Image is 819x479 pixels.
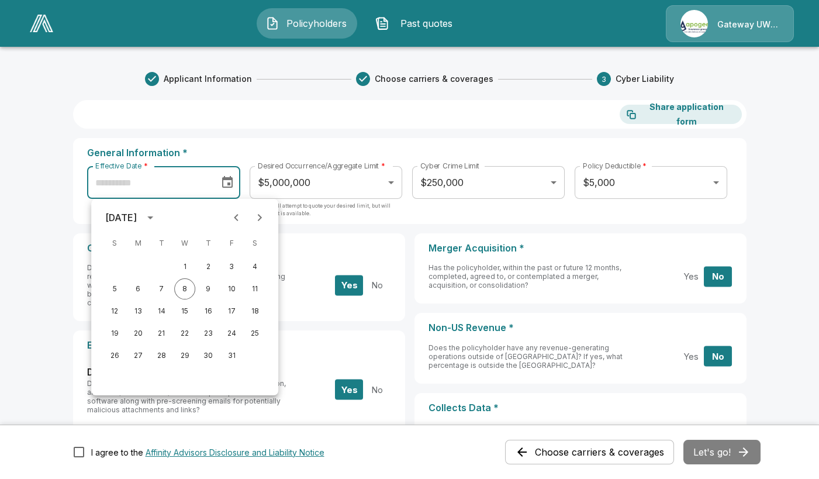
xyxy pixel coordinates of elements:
div: I agree to the [91,446,324,459]
button: 7 [151,278,172,299]
button: Share application form [620,105,742,124]
button: 5 [104,278,125,299]
span: Tuesday [151,232,172,255]
p: Collects Data * [428,402,732,413]
label: Desired Occurrence/Aggregate Limit [258,161,385,171]
button: Yes [676,266,704,287]
span: Does the policyholder collect, host, store, control, use, process, share, transmit, or have acces... [428,423,617,458]
button: 4 [244,256,265,277]
label: Cyber Crime Limit [420,161,479,171]
span: Policyholders [284,16,348,30]
button: 17 [221,301,242,322]
button: 11 [244,278,265,299]
span: Has the policyholder, within the past or future 12 months, completed, agreed to, or contemplated ... [428,263,621,290]
button: No [704,346,732,367]
p: Encryption * [87,340,391,351]
button: 8 [174,278,195,299]
button: 1 [174,256,195,277]
button: 9 [198,278,219,299]
button: 29 [174,345,195,366]
button: Policyholders IconPolicyholders [257,8,357,39]
label: Policy Deductible [583,161,647,171]
p: Non-US Revenue * [428,322,732,333]
div: $250,000 [412,166,564,199]
button: 15 [174,301,195,322]
button: Past quotes IconPast quotes [367,8,467,39]
span: Sunday [104,232,125,255]
button: 13 [127,301,148,322]
span: Wednesday [174,232,195,255]
p: Cyber Crime * [87,243,391,254]
span: Past quotes [394,16,458,30]
img: AA Logo [30,15,53,32]
p: Carriers will attempt to quote your desired limit, but will return what is available. [250,202,402,225]
button: 16 [198,301,219,322]
button: 28 [151,345,172,366]
button: 12 [104,301,125,322]
button: No [362,380,391,400]
img: Policyholders Icon [265,16,279,30]
span: Thursday [198,232,219,255]
button: 30 [198,345,219,366]
button: 26 [104,345,125,366]
button: 24 [221,323,242,344]
button: Next month [248,206,271,229]
label: Effective Date [95,161,147,171]
button: 6 [127,278,148,299]
span: Monday [127,232,148,255]
button: 2 [198,256,219,277]
button: 19 [104,323,125,344]
img: Agency Icon [680,10,708,37]
p: Gateway UW dba Apogee [717,19,779,30]
p: Merger Acquisition * [428,243,732,254]
button: Yes [676,346,704,367]
span: Devices [87,366,123,379]
span: Cyber Liability [616,73,674,85]
p: General Information * [87,147,732,158]
span: Choose carriers & coverages [375,73,493,85]
button: 23 [198,323,219,344]
button: Choose date [216,171,239,194]
button: calendar view is open, switch to year view [140,208,160,228]
span: Does the policyholder protect all devices with encryption, anti-virus, anti-malware, and/or endpo... [87,379,286,414]
span: Friday [221,232,242,255]
div: $5,000,000 [250,166,402,199]
button: Yes [335,275,363,295]
button: 14 [151,301,172,322]
span: Do policyholder employees authenticate fund transfer requests, prevent unauthorized employees fro... [87,263,285,307]
div: [DATE] [105,211,137,225]
img: Past quotes Icon [375,16,389,30]
button: 10 [221,278,242,299]
text: 3 [602,75,606,84]
div: $5,000 [575,166,727,199]
button: 27 [127,345,148,366]
button: 18 [244,301,265,322]
iframe: Chat Widget [761,423,819,479]
button: No [704,266,732,287]
button: 31 [221,345,242,366]
button: No [362,275,391,295]
button: Yes [335,380,363,400]
button: 21 [151,323,172,344]
button: 25 [244,323,265,344]
button: 3 [221,256,242,277]
button: Previous month [224,206,248,229]
button: 20 [127,323,148,344]
span: Does the policyholder have any revenue-generating operations outside of [GEOGRAPHIC_DATA]? If yes... [428,343,623,370]
button: I agree to the [146,446,324,459]
span: Applicant Information [164,73,252,85]
a: Agency IconGateway UW dba Apogee [666,5,794,42]
button: 22 [174,323,195,344]
button: Choose carriers & coverages [505,440,674,464]
span: Saturday [244,232,265,255]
